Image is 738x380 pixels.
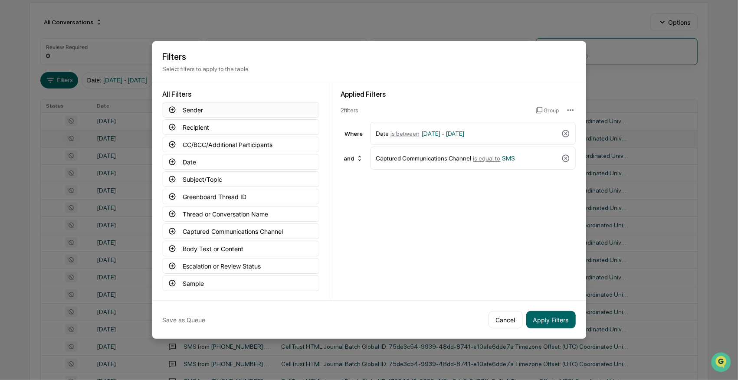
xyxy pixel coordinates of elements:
[30,66,142,75] div: Start new chat
[163,52,576,62] h2: Filters
[421,130,465,137] span: [DATE] - [DATE]
[9,126,16,133] div: 🔎
[710,351,734,375] iframe: Open customer support
[148,69,158,79] button: Start new chat
[17,125,55,134] span: Data Lookup
[473,155,501,162] span: is equal to
[163,241,319,256] button: Body Text or Content
[30,75,110,82] div: We're available if you need us!
[536,103,559,117] button: Group
[341,90,576,98] div: Applied Filters
[5,122,58,138] a: 🔎Data Lookup
[376,126,558,141] div: Date
[163,137,319,152] button: CC/BCC/Additional Participants
[61,146,105,153] a: Powered byPylon
[86,147,105,153] span: Pylon
[341,107,529,114] div: 2 filter s
[163,90,319,98] div: All Filters
[9,18,158,32] p: How can we help?
[526,311,576,328] button: Apply Filters
[163,119,319,135] button: Recipient
[502,155,515,162] span: SMS
[17,109,56,118] span: Preclearance
[340,151,367,165] div: and
[163,189,319,204] button: Greenboard Thread ID
[341,130,367,137] div: Where
[5,105,59,121] a: 🖐️Preclearance
[163,102,319,118] button: Sender
[163,258,319,274] button: Escalation or Review Status
[163,154,319,170] button: Date
[163,275,319,291] button: Sample
[163,171,319,187] button: Subject/Topic
[9,66,24,82] img: 1746055101610-c473b297-6a78-478c-a979-82029cc54cd1
[9,110,16,117] div: 🖐️
[489,311,523,328] button: Cancel
[163,206,319,222] button: Thread or Conversation Name
[390,130,420,137] span: is between
[163,66,576,72] p: Select filters to apply to the table.
[63,110,70,117] div: 🗄️
[163,223,319,239] button: Captured Communications Channel
[72,109,108,118] span: Attestations
[376,151,558,166] div: Captured Communications Channel
[59,105,111,121] a: 🗄️Attestations
[163,311,206,328] button: Save as Queue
